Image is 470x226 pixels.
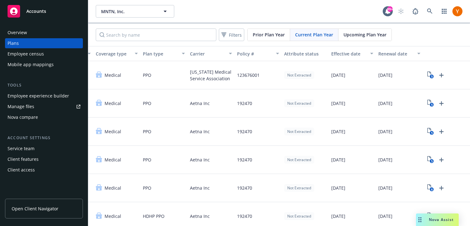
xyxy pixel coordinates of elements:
span: 192470 [237,100,252,107]
div: Account settings [5,135,83,141]
span: Aetna Inc [190,100,210,107]
div: Attribute status [284,50,326,57]
button: Carrier [187,46,235,61]
span: Prior Plan Year [253,31,285,38]
a: Report a Bug [409,5,422,18]
span: [DATE] [378,72,392,78]
span: 192470 [237,156,252,163]
div: Not Extracted [284,212,314,220]
a: Overview [5,28,83,38]
div: Plan type [143,50,178,57]
span: [DATE] [378,100,392,107]
span: Medical [105,213,121,219]
text: 5 [431,103,432,107]
span: MNTN, Inc. [101,8,155,15]
a: Accounts [5,3,83,20]
span: Medical [105,100,121,107]
span: Current Plan Year [295,31,333,38]
button: Coverage type [93,46,140,61]
span: HDHP PPO [143,213,165,219]
span: Filters [229,32,242,38]
text: 5 [431,131,432,135]
div: Policy # [237,50,272,57]
span: Nova Assist [429,217,454,222]
span: Medical [105,128,121,135]
button: MNTN, Inc. [96,5,174,18]
span: [DATE] [331,72,345,78]
div: Not Extracted [284,156,314,164]
div: Employee census [8,49,44,59]
span: Medical [105,156,121,163]
text: 5 [431,75,432,79]
a: View Plan Documents [425,211,435,221]
div: Plans [8,38,19,48]
span: PPO [143,72,151,78]
span: 192470 [237,128,252,135]
div: 99+ [387,6,393,12]
img: photo [452,6,462,16]
div: Overview [8,28,27,38]
span: PPO [143,185,151,191]
a: Employee experience builder [5,91,83,101]
div: Manage files [8,102,34,112]
button: Renewal date [376,46,423,61]
a: Employee census [5,49,83,59]
a: Upload Plan Documents [436,155,446,165]
span: [DATE] [331,213,345,219]
a: Client access [5,165,83,175]
a: Start snowing [395,5,407,18]
div: Client access [8,165,35,175]
a: View Plan Documents [425,70,435,80]
span: Aetna Inc [190,128,210,135]
span: Open Client Navigator [12,205,58,212]
div: Renewal date [378,50,413,57]
a: Search [424,5,436,18]
div: Coverage type [96,50,131,57]
a: Upload Plan Documents [436,70,446,80]
div: Not Extracted [284,71,314,79]
input: Search by name [96,29,216,41]
a: View Plan Documents [425,98,435,108]
a: Client features [5,154,83,164]
div: Not Extracted [284,184,314,192]
span: [US_STATE] Medical Service Association [190,69,232,82]
span: 192470 [237,185,252,191]
span: Filters [220,30,243,39]
div: Tools [5,82,83,88]
span: Aetna Inc [190,213,210,219]
div: Carrier [190,50,225,57]
button: Effective date [329,46,376,61]
div: Effective date [331,50,366,57]
span: [DATE] [378,128,392,135]
button: Filters [219,29,244,41]
a: Mobile app mappings [5,60,83,70]
span: [DATE] [378,185,392,191]
div: Not Extracted [284,99,314,107]
span: Medical [105,72,121,78]
span: [DATE] [378,213,392,219]
span: [DATE] [378,156,392,163]
button: Policy # [235,46,282,61]
button: Attribute status [282,46,329,61]
a: Upload Plan Documents [436,98,446,108]
span: PPO [143,156,151,163]
button: Nova Assist [416,213,459,226]
span: 192470 [237,213,252,219]
span: Upcoming Plan Year [343,31,386,38]
span: [DATE] [331,156,345,163]
span: Aetna Inc [190,156,210,163]
span: [DATE] [331,100,345,107]
text: 6 [431,187,432,192]
div: Client features [8,154,39,164]
div: Service team [8,144,35,154]
span: PPO [143,128,151,135]
span: [DATE] [331,128,345,135]
div: Drag to move [416,213,424,226]
a: Nova compare [5,112,83,122]
button: Plan type [140,46,187,61]
a: Plans [5,38,83,48]
a: View Plan Documents [425,155,435,165]
a: Upload Plan Documents [436,127,446,137]
span: Aetna Inc [190,185,210,191]
span: Medical [105,185,121,191]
